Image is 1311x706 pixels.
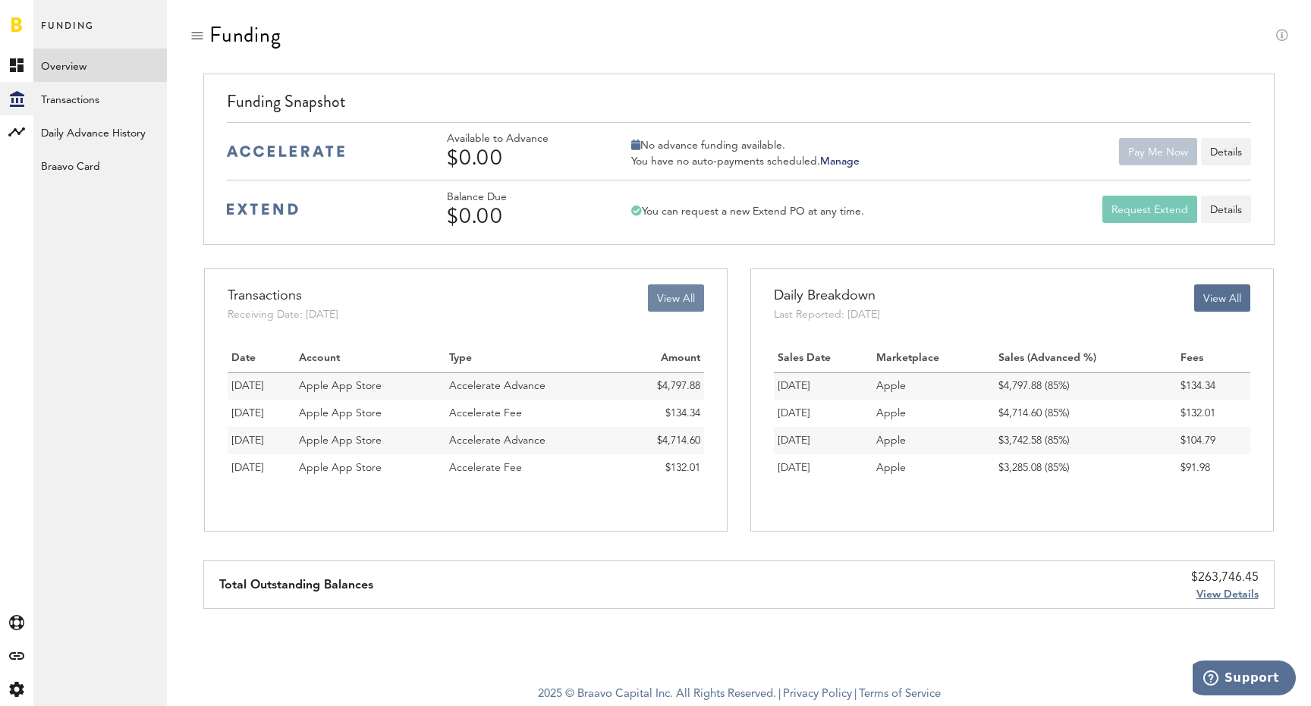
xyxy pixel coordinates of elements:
[231,463,264,473] span: [DATE]
[447,204,591,228] div: $0.00
[619,400,704,427] td: $134.34
[774,454,872,482] td: [DATE]
[295,427,445,454] td: Apple App Store
[33,149,167,182] a: Braavo Card
[449,463,522,473] span: Accelerate Fee
[228,400,294,427] td: 08/29/25
[445,454,619,482] td: Accelerate Fee
[228,307,338,322] div: Receiving Date: [DATE]
[538,683,776,706] span: 2025 © Braavo Capital Inc. All Rights Reserved.
[665,408,700,419] span: $134.34
[227,89,1250,122] div: Funding Snapshot
[1102,196,1197,223] button: Request Extend
[227,203,298,215] img: extend-medium-blue-logo.svg
[295,372,445,400] td: Apple App Store
[299,463,382,473] span: Apple App Store
[783,689,852,700] a: Privacy Policy
[774,427,872,454] td: [DATE]
[219,561,373,608] div: Total Outstanding Balances
[228,427,294,454] td: 08/28/25
[995,372,1177,400] td: $4,797.88 (85%)
[445,372,619,400] td: Accelerate Advance
[449,381,545,391] span: Accelerate Advance
[1177,372,1250,400] td: $134.34
[872,345,995,372] th: Marketplace
[995,427,1177,454] td: $3,742.58 (85%)
[228,454,294,482] td: 08/28/25
[33,82,167,115] a: Transactions
[447,133,591,146] div: Available to Advance
[447,191,591,204] div: Balance Due
[631,139,860,152] div: No advance funding available.
[295,454,445,482] td: Apple App Store
[33,115,167,149] a: Daily Advance History
[774,400,872,427] td: [DATE]
[1194,284,1250,312] button: View All
[1201,138,1251,165] button: Details
[449,408,522,419] span: Accelerate Fee
[995,454,1177,482] td: $3,285.08 (85%)
[859,689,941,700] a: Terms of Service
[299,381,382,391] span: Apple App Store
[209,23,281,47] div: Funding
[1177,454,1250,482] td: $91.98
[619,454,704,482] td: $132.01
[445,400,619,427] td: Accelerate Fee
[619,345,704,372] th: Amount
[1119,138,1197,165] button: Pay Me Now
[231,408,264,419] span: [DATE]
[445,345,619,372] th: Type
[231,381,264,391] span: [DATE]
[33,49,167,82] a: Overview
[1191,569,1259,587] div: $263,746.45
[299,408,382,419] span: Apple App Store
[1201,196,1251,223] a: Details
[619,372,704,400] td: $4,797.88
[228,372,294,400] td: 08/29/25
[774,372,872,400] td: [DATE]
[820,156,860,167] a: Manage
[872,427,995,454] td: Apple
[657,435,700,446] span: $4,714.60
[648,284,704,312] button: View All
[774,345,872,372] th: Sales Date
[1177,345,1250,372] th: Fees
[995,400,1177,427] td: $4,714.60 (85%)
[1193,661,1296,698] iframe: Opens a widget where you can find more information
[872,454,995,482] td: Apple
[231,435,264,446] span: [DATE]
[631,155,860,168] div: You have no auto-payments scheduled.
[445,427,619,454] td: Accelerate Advance
[295,345,445,372] th: Account
[449,435,545,446] span: Accelerate Advance
[228,284,338,307] div: Transactions
[1196,589,1259,600] span: View Details
[872,372,995,400] td: Apple
[619,427,704,454] td: $4,714.60
[631,205,864,218] div: You can request a new Extend PO at any time.
[299,435,382,446] span: Apple App Store
[872,400,995,427] td: Apple
[774,307,880,322] div: Last Reported: [DATE]
[774,284,880,307] div: Daily Breakdown
[228,345,294,372] th: Date
[227,146,344,157] img: accelerate-medium-blue-logo.svg
[995,345,1177,372] th: Sales (Advanced %)
[447,146,591,170] div: $0.00
[1177,400,1250,427] td: $132.01
[657,381,700,391] span: $4,797.88
[1177,427,1250,454] td: $104.79
[295,400,445,427] td: Apple App Store
[41,17,94,49] span: Funding
[665,463,700,473] span: $132.01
